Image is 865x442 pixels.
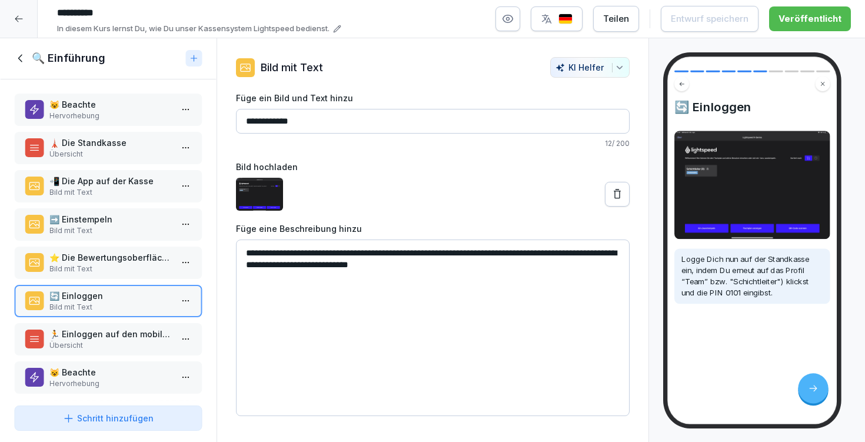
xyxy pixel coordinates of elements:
div: KI Helfer [555,62,624,72]
div: 🔄 EinloggenBild mit Text [14,285,202,317]
div: Schritt hinzufügen [63,412,154,424]
div: Teilen [603,12,629,25]
img: de.svg [558,14,573,25]
img: by0hjws4vmr933tvscnlizwb.png [236,178,283,211]
p: Bild mit Text [49,302,172,313]
p: ⭐️ Die Bewertungsoberfläche [49,251,172,264]
p: ➡️ Einstempeln [49,213,172,225]
p: 🏃 Einloggen auf den mobilen Kassen [49,328,172,340]
p: 🔄 Einloggen [49,290,172,302]
p: In diesem Kurs lernst Du, wie Du unser Kassensystem Lightspeed bedienst. [57,23,330,35]
div: ⭐️ Die BewertungsoberflächeBild mit Text [14,247,202,279]
p: Bild mit Text [261,59,323,75]
label: Füge eine Beschreibung hinzu [236,222,630,235]
p: Hervorhebung [49,111,172,121]
p: Bild mit Text [49,225,172,236]
p: Logge Dich nun auf der Standkasse ein, indem Du erneut auf das Profil “Team” bzw. "Schichtleiter"... [681,254,823,298]
div: ➡️ EinstempelnBild mit Text [14,208,202,241]
button: Teilen [593,6,639,32]
p: 😺 Beachte [49,98,172,111]
button: KI Helfer [550,57,630,78]
p: Hervorhebung [49,378,172,389]
p: Bild mit Text [49,187,172,198]
button: Entwurf speichern [661,6,758,32]
p: 12 / 200 [236,138,630,149]
div: 😺 BeachteHervorhebung [14,361,202,394]
p: Bild mit Text [49,264,172,274]
div: Veröffentlicht [778,12,841,25]
label: Bild hochladen [236,161,630,173]
p: 🗼 Die Standkasse [49,137,172,149]
p: Übersicht [49,340,172,351]
p: 😺 Beachte [49,366,172,378]
p: Übersicht [49,149,172,159]
img: Bild und Text Vorschau [674,131,830,239]
button: Veröffentlicht [769,6,851,31]
p: 📲 Die App auf der Kasse [49,175,172,187]
div: Entwurf speichern [671,12,748,25]
div: 🗼 Die StandkasseÜbersicht [14,132,202,164]
div: 📲 Die App auf der KasseBild mit Text [14,170,202,202]
div: 😺 BeachteHervorhebung [14,94,202,126]
div: 🏃 Einloggen auf den mobilen KassenÜbersicht [14,323,202,355]
h4: 🔄 Einloggen [674,100,830,115]
label: Füge ein Bild und Text hinzu [236,92,630,104]
h1: 🔍 Einführung [32,51,105,65]
button: Schritt hinzufügen [14,406,202,431]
